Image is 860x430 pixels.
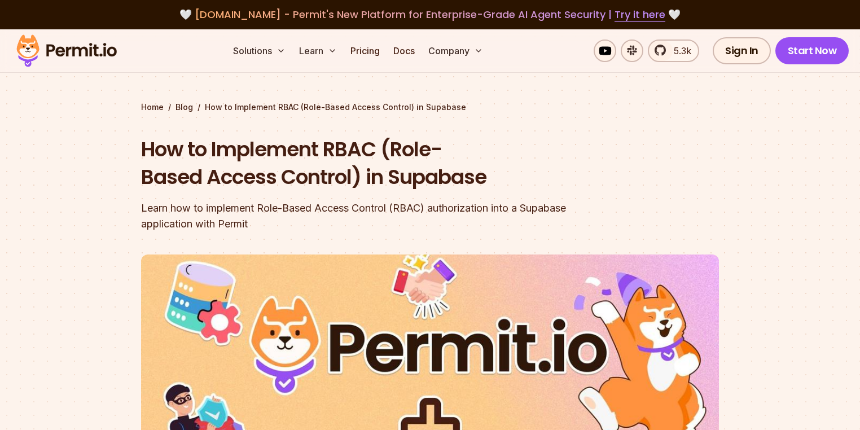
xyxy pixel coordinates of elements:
[615,7,665,22] a: Try it here
[27,7,833,23] div: 🤍 🤍
[424,40,488,62] button: Company
[141,102,719,113] div: / /
[141,200,574,232] div: Learn how to implement Role-Based Access Control (RBAC) authorization into a Supabase application...
[648,40,699,62] a: 5.3k
[195,7,665,21] span: [DOMAIN_NAME] - Permit's New Platform for Enterprise-Grade AI Agent Security |
[775,37,849,64] a: Start Now
[346,40,384,62] a: Pricing
[295,40,341,62] button: Learn
[389,40,419,62] a: Docs
[229,40,290,62] button: Solutions
[141,102,164,113] a: Home
[175,102,193,113] a: Blog
[667,44,691,58] span: 5.3k
[11,32,122,70] img: Permit logo
[141,135,574,191] h1: How to Implement RBAC (Role-Based Access Control) in Supabase
[713,37,771,64] a: Sign In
